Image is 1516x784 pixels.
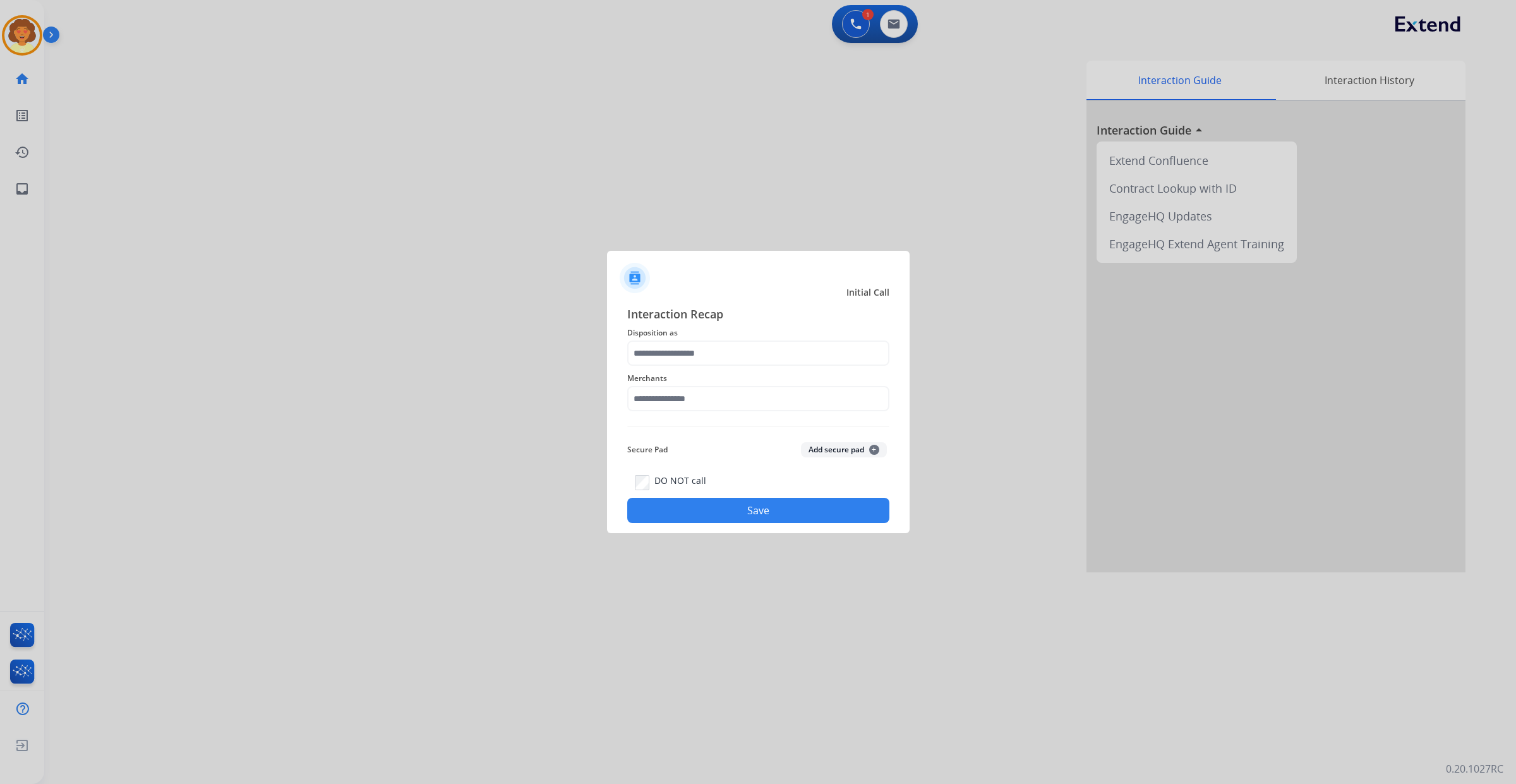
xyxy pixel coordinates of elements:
[654,474,706,487] label: DO NOT call
[627,371,889,386] span: Merchants
[627,498,889,523] button: Save
[1446,761,1503,776] p: 0.20.1027RC
[869,445,879,455] span: +
[801,442,887,457] button: Add secure pad+
[627,426,889,427] img: contact-recap-line.svg
[846,286,889,299] span: Initial Call
[627,305,889,325] span: Interaction Recap
[627,325,889,341] span: Disposition as
[627,442,668,457] span: Secure Pad
[620,263,650,293] img: contactIcon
